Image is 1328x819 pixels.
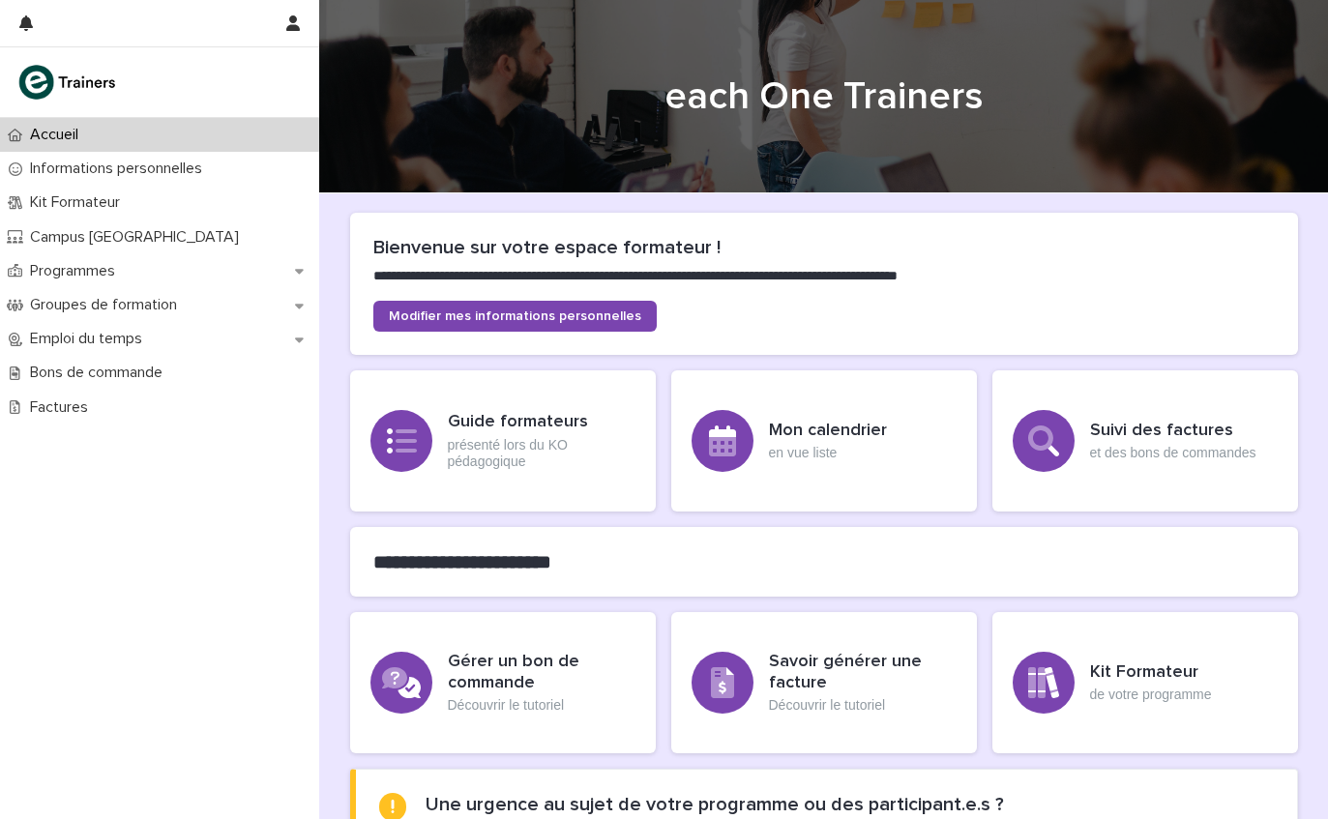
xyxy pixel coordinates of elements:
[22,126,94,144] p: Accueil
[22,160,218,178] p: Informations personnelles
[373,301,657,332] a: Modifier mes informations personnelles
[1090,421,1256,442] h3: Suivi des factures
[992,612,1298,753] a: Kit Formateurde votre programme
[448,697,635,714] p: Découvrir le tutoriel
[22,398,103,417] p: Factures
[1090,445,1256,461] p: et des bons de commandes
[769,697,957,714] p: Découvrir le tutoriel
[769,421,887,442] h3: Mon calendrier
[22,364,178,382] p: Bons de commande
[373,236,1275,259] h2: Bienvenue sur votre espace formateur !
[22,296,192,314] p: Groupes de formation
[448,437,635,470] p: présenté lors du KO pédagogique
[15,63,122,102] img: K0CqGN7SDeD6s4JG8KQk
[22,228,254,247] p: Campus [GEOGRAPHIC_DATA]
[350,370,656,512] a: Guide formateursprésenté lors du KO pédagogique
[671,370,977,512] a: Mon calendrieren vue liste
[992,370,1298,512] a: Suivi des factureset des bons de commandes
[769,652,957,693] h3: Savoir générer une facture
[350,73,1298,120] h1: each One Trainers
[1090,662,1212,684] h3: Kit Formateur
[350,612,656,753] a: Gérer un bon de commandeDécouvrir le tutoriel
[1090,687,1212,703] p: de votre programme
[22,262,131,280] p: Programmes
[22,330,158,348] p: Emploi du temps
[769,445,887,461] p: en vue liste
[448,412,635,433] h3: Guide formateurs
[426,793,1004,816] h2: Une urgence au sujet de votre programme ou des participant.e.s ?
[671,612,977,753] a: Savoir générer une factureDécouvrir le tutoriel
[22,193,135,212] p: Kit Formateur
[389,309,641,323] span: Modifier mes informations personnelles
[448,652,635,693] h3: Gérer un bon de commande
